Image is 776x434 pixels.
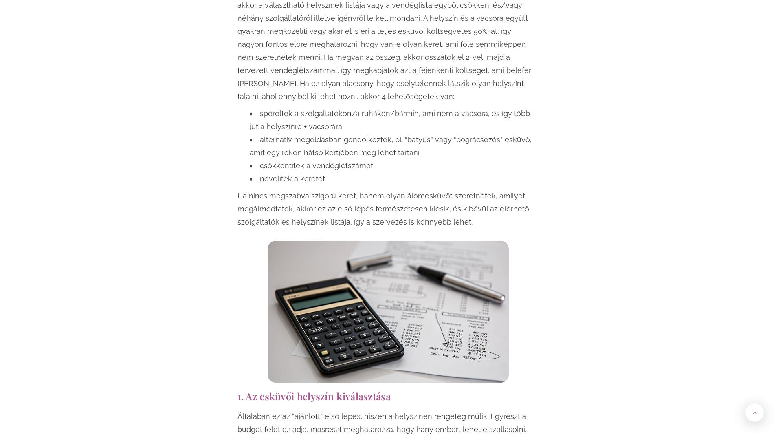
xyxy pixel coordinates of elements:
h2: 1. Az esküvői helyszín kiválasztása [237,391,539,402]
li: csökkentitek a vendéglétszámot [250,159,539,172]
li: növelitek a keretet [250,172,539,185]
p: Ha nincs megszabva szigorú keret, hanem olyan álomesküvőt szeretnétek, amilyet megálmodtatok, akk... [237,189,539,229]
li: spóroltok a szolgáltatókon/a ruhákon/bármin, ami nem a vacsora, és így több jut a helyszínre + va... [250,107,539,133]
li: alternatív megoldásban gondolkoztok, pl. “batyus” vagy “bográcsozós” esküvő, amit egy rokon hátsó... [250,133,539,159]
